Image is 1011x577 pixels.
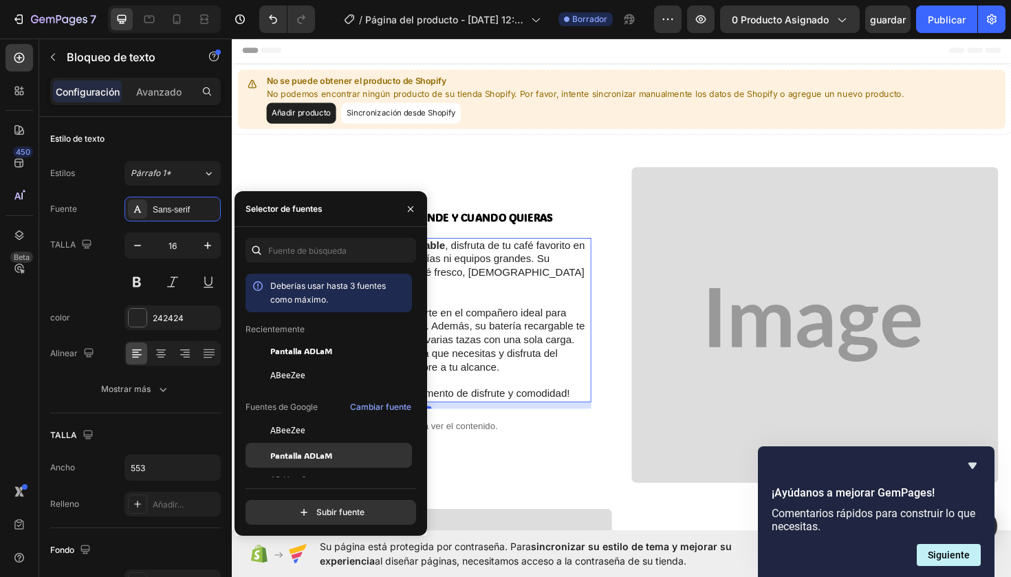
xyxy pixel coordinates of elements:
p: Bloqueo de texto [67,49,184,65]
div: Beta [10,252,33,263]
span: 0 Producto asignado [732,12,829,27]
button: Cambiar fuente [349,399,412,415]
div: Añadir... [153,499,217,511]
input: Fuente de búsqueda [246,238,416,263]
div: Fuente [50,203,77,215]
button: Siguiente pregunta [917,544,981,566]
div: Deshacer/Rehacer [259,6,315,33]
div: Alinear [50,345,97,363]
div: Publicar [928,12,966,27]
img: 1755x1509 [423,138,812,472]
button: 7 [6,6,102,33]
span: Borrador [572,13,607,25]
iframe: Área de diseño [232,37,1011,532]
div: Mostrar más [101,382,170,396]
div: Ancho [50,461,75,474]
button: Ocultar encuesta [964,457,981,474]
button: Párrafo 1* [124,161,221,186]
span: Deberías usar hasta 3 fuentes como máximo. [270,281,386,305]
div: Selector de fuentes [246,203,323,215]
div: 242424 [153,312,217,325]
div: Estilo de texto [50,133,105,145]
div: Cambiar fuente [350,401,411,413]
span: ABeeZee [270,369,305,382]
span: ABeeZee [270,424,305,437]
p: Comentarios rápidos para construir lo que necesitas. [772,507,981,533]
div: Sans-serif [153,204,217,216]
div: Estilos [50,167,75,179]
span: AR Uno Sans [270,474,320,486]
button: Subir fuente [246,500,416,525]
span: Pantalla ADLaM [270,449,332,461]
div: Relleno [50,498,79,510]
div: TALLA [50,236,95,254]
p: Configuración [56,85,120,99]
p: Recientemente [246,323,305,336]
div: 450 [13,146,33,157]
div: Fondo [50,541,94,560]
p: Fuentes de Google [246,401,318,413]
div: ¡Ayúdanos a mejorar GemPages! [772,457,981,566]
span: Pantalla ADLaM [270,345,332,357]
span: guardar [870,14,906,25]
div: TALLA [50,426,96,445]
span: Página del producto - [DATE] 12:00:49 [365,12,525,27]
button: Mostrar más [50,377,221,402]
div: color [50,312,70,324]
div: Subir fuente [297,505,365,519]
h2: ¡Ayúdanos a mejorar GemPages! [772,485,981,501]
p: 7 [90,11,96,28]
span: Su página está protegida por contraseña. Para al diseñar páginas, necesitamos acceso a la contras... [320,539,759,568]
button: 0 Producto asignado [720,6,860,33]
span: Párrafo 1* [131,167,171,179]
input: Auto [125,455,220,480]
button: Publicar [916,6,977,33]
p: Avanzado [136,85,182,99]
span: / [359,12,362,27]
button: guardar [865,6,911,33]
